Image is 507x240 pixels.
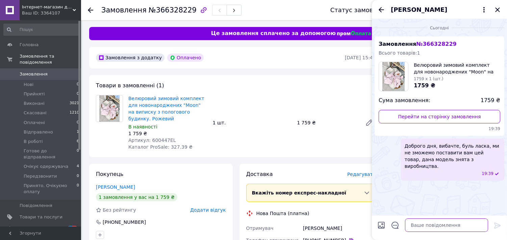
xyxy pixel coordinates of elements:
[96,82,164,89] span: Товари в замовленні (1)
[190,207,226,213] span: Додати відгук
[20,203,52,209] span: Повідомлення
[24,110,47,116] span: Скасовані
[22,10,81,16] div: Ваш ID: 3364107
[481,97,500,104] span: 1759 ₴
[24,173,57,179] span: Передзвонити
[252,190,347,196] span: Вкажіть номер експрес-накладної
[20,214,62,220] span: Товари та послуги
[391,5,447,14] span: [PERSON_NAME]
[405,143,500,170] span: Доброго дня, вибачте, буль ласка, ми не зможемо поставити вам цей товар, дана модель знята з виро...
[77,183,79,195] span: 0
[391,221,400,230] button: Відкрити шаблони відповідей
[379,110,500,123] a: Перейти на сторінку замовлення
[24,183,77,195] span: Принято. Очікуємо оплату
[211,30,336,37] span: Це замовлення сплачено за допомогою
[294,118,360,127] div: 1 759 ₴
[375,24,504,31] div: 12.10.2025
[101,6,147,14] span: Замовлення
[24,148,77,160] span: Готове до відправлення
[77,163,79,170] span: 4
[167,54,204,62] div: Оплачено
[414,82,435,89] span: 1759 ₴
[96,193,177,201] div: 1 замовлення у вас на 1 759 ₴
[70,100,79,107] span: 3021
[77,148,79,160] span: 0
[24,139,43,145] span: В роботі
[24,100,45,107] span: Виконані
[382,62,404,91] img: 6409995921_w100_h100_velyurovij-zimovij-komplekt.jpg
[128,96,204,121] a: Велюровий зимовий комплект для новонароджених "Moon" на виписку з пологового будинку. Рожевий
[330,7,392,13] div: Статус замовлення
[70,110,79,116] span: 1210
[379,97,430,104] span: Сума замовлення:
[391,5,488,14] button: [PERSON_NAME]
[22,4,73,10] span: Інтернет-магазин дитячих товарів "Бебі Крош"
[427,25,452,31] span: Сьогодні
[77,82,79,88] span: 0
[414,62,500,75] span: Велюровий зимовий комплект для новонароджених "Moon" на виписку з пологового будинку. Рожевий
[149,6,197,14] span: №366328229
[379,126,500,132] span: 19:39 12.10.2025
[24,129,53,135] span: Відправлено
[377,6,385,14] button: Назад
[128,144,193,150] span: Каталог ProSale: 327.39 ₴
[379,41,457,47] span: Замовлення
[102,219,147,226] div: [PHONE_NUMBER]
[96,54,164,62] div: Замовлення з додатку
[302,222,377,234] div: [PERSON_NAME]
[416,41,456,47] span: № 366328229
[24,120,45,126] span: Оплачені
[24,163,68,170] span: Очікує одержувача
[77,129,79,135] span: 1
[128,124,157,129] span: В наявності
[362,116,376,129] a: Редагувати
[77,139,79,145] span: 6
[67,226,73,232] span: 7
[482,171,493,177] span: 19:39 12.10.2025
[96,171,124,177] span: Покупець
[103,207,136,213] span: Без рейтингу
[347,172,376,177] span: Редагувати
[77,91,79,97] span: 0
[379,50,420,56] span: Всього товарів: 1
[88,7,93,13] div: Повернутися назад
[77,120,79,126] span: 0
[345,55,376,60] time: [DATE] 15:41
[3,24,80,36] input: Пошук
[246,171,273,177] span: Доставка
[24,91,45,97] span: Прийняті
[493,6,502,14] button: Закрити
[255,210,311,217] div: Нова Пошта (платна)
[128,130,207,137] div: 1 759 ₴
[20,42,39,48] span: Головна
[414,77,443,81] span: 1759 x 1 (шт.)
[20,226,70,232] span: [DEMOGRAPHIC_DATA]
[24,82,33,88] span: Нові
[99,95,119,122] img: Велюровий зимовий комплект для новонароджених "Moon" на виписку з пологового будинку. Рожевий
[210,118,295,127] div: 1 шт.
[246,226,274,231] span: Отримувач
[20,71,48,77] span: Замовлення
[77,173,79,179] span: 0
[96,184,135,190] a: [PERSON_NAME]
[128,138,176,143] span: Артикул: 600447EL
[72,226,78,232] span: 6
[20,53,81,65] span: Замовлення та повідомлення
